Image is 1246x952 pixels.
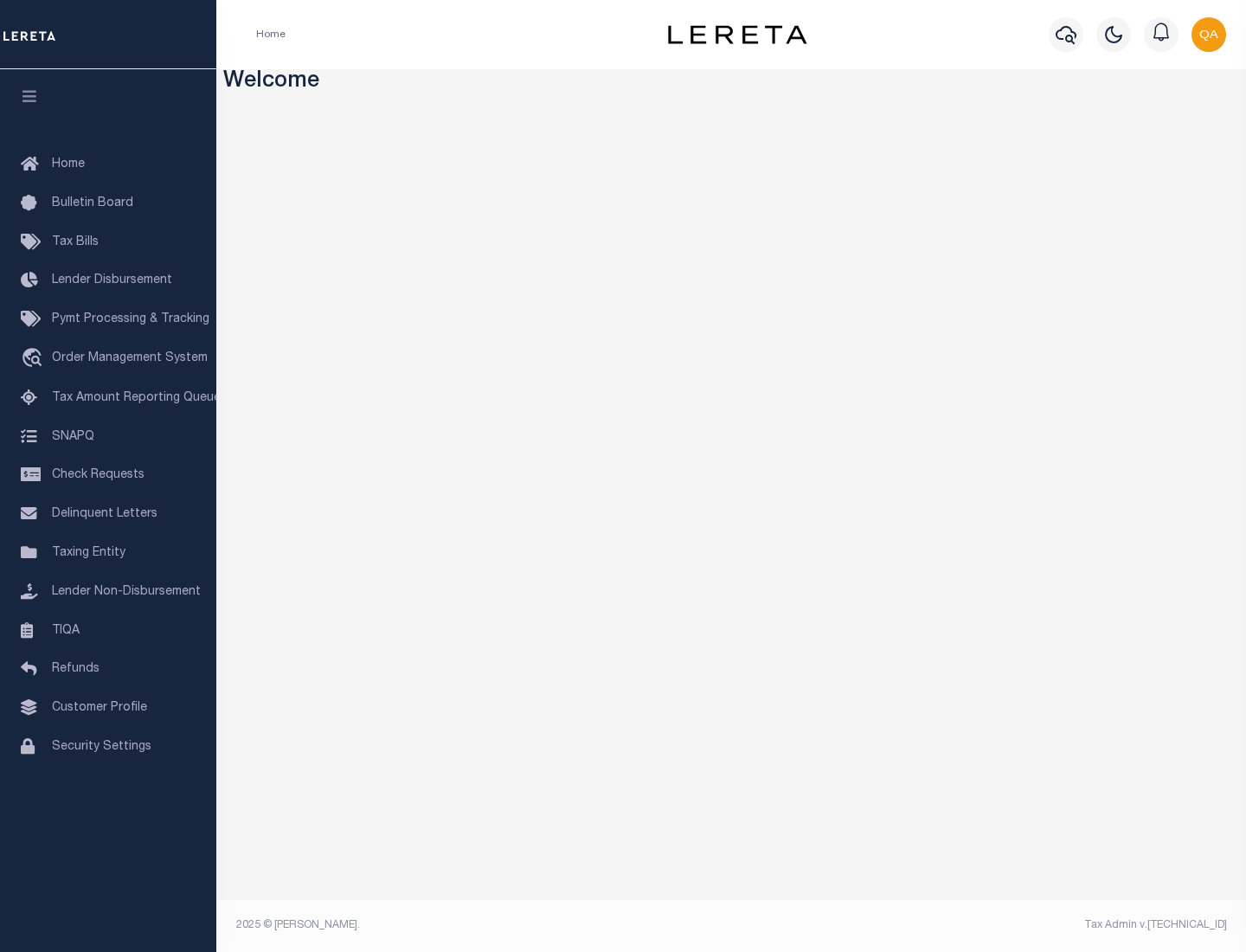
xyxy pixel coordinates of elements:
span: Lender Non-Disbursement [52,586,201,598]
li: Home [256,27,286,42]
span: Refunds [52,663,100,675]
span: Taxing Entity [52,547,125,559]
div: Tax Admin v.[TECHNICAL_ID] [744,917,1227,933]
h3: Welcome [223,69,1240,96]
span: Bulletin Board [52,197,133,209]
span: SNAPQ [52,430,94,442]
span: Security Settings [52,741,151,753]
img: logo-dark.svg [668,25,806,44]
span: Tax Amount Reporting Queue [52,392,221,404]
span: Pymt Processing & Tracking [52,313,209,325]
span: Lender Disbursement [52,274,172,286]
span: Order Management System [52,352,208,364]
span: Tax Bills [52,236,99,248]
img: svg+xml;base64,PHN2ZyB4bWxucz0iaHR0cDovL3d3dy53My5vcmcvMjAwMC9zdmciIHBvaW50ZXItZXZlbnRzPSJub25lIi... [1191,17,1226,52]
span: TIQA [52,624,80,636]
span: Customer Profile [52,702,147,714]
div: 2025 © [PERSON_NAME]. [223,917,732,933]
span: Check Requests [52,469,145,481]
span: Home [52,158,85,170]
i: travel_explore [21,348,48,370]
span: Delinquent Letters [52,508,157,520]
